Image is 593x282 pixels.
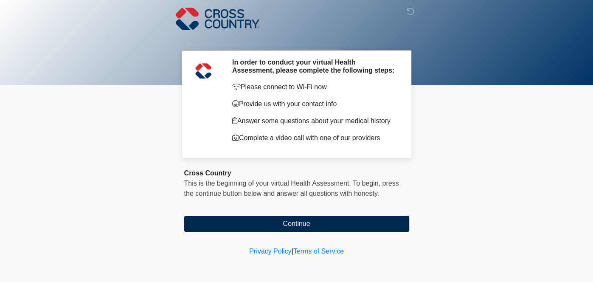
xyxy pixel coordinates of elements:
img: Cross Country Logo [176,6,260,31]
p: Complete a video call with one of our providers [232,133,396,143]
p: Answer some questions about your medical history [232,116,396,126]
span: This is the beginning of your virtual Health Assessment. [184,180,351,187]
a: Privacy Policy [249,248,292,255]
h1: ‎ ‎ ‎ [178,31,416,46]
p: Provide us with your contact info [232,99,396,109]
button: Continue [184,216,409,232]
p: Please connect to Wi-Fi now [232,82,396,92]
span: press the continue button below and answer all questions with honesty. [184,180,399,197]
a: | [292,248,293,255]
a: Terms of Service [293,248,344,255]
h2: In order to conduct your virtual Health Assessment, please complete the following steps: [232,58,396,74]
div: Cross Country [184,168,409,178]
img: Agent Avatar [191,58,216,84]
span: To begin, [353,180,382,187]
